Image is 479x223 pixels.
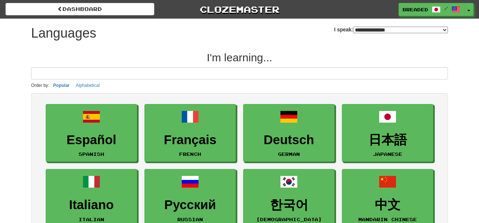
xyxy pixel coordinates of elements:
[31,83,49,88] small: Order by:
[342,104,433,162] a: 日本語Japanese
[165,3,314,16] a: Clozemaster
[79,151,104,157] small: Spanish
[247,198,331,212] h3: 한국어
[444,6,448,11] span: /
[353,27,448,33] select: I speak:
[278,151,300,157] small: German
[148,133,232,147] h3: Français
[50,133,133,147] h3: Español
[403,6,428,13] span: Breaded
[243,104,335,162] a: DeutschGerman
[79,217,104,222] small: Italian
[144,104,236,162] a: FrançaisFrench
[51,81,72,89] button: Popular
[399,3,464,16] a: Breaded /
[73,81,102,89] button: Alphabetical
[346,198,429,212] h3: 中文
[373,151,402,157] small: Japanese
[5,3,154,15] a: dashboard
[177,217,203,222] small: Russian
[334,26,448,33] label: I speak:
[31,26,96,41] h1: Languages
[247,133,331,147] h3: Deutsch
[256,217,322,222] small: [DEMOGRAPHIC_DATA]
[50,198,133,212] h3: Italiano
[148,198,232,212] h3: Русский
[358,217,417,222] small: Mandarin Chinese
[46,104,137,162] a: EspañolSpanish
[31,51,448,64] h2: I'm learning...
[179,151,201,157] small: French
[346,133,429,147] h3: 日本語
